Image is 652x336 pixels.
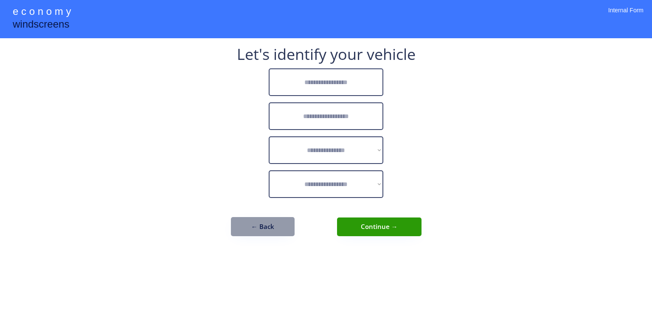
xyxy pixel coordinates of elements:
div: e c o n o m y [13,4,71,20]
button: Continue → [337,217,422,236]
div: Internal Form [608,6,644,25]
div: windscreens [13,17,69,34]
div: Let's identify your vehicle [237,47,416,62]
button: ← Back [231,217,295,236]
